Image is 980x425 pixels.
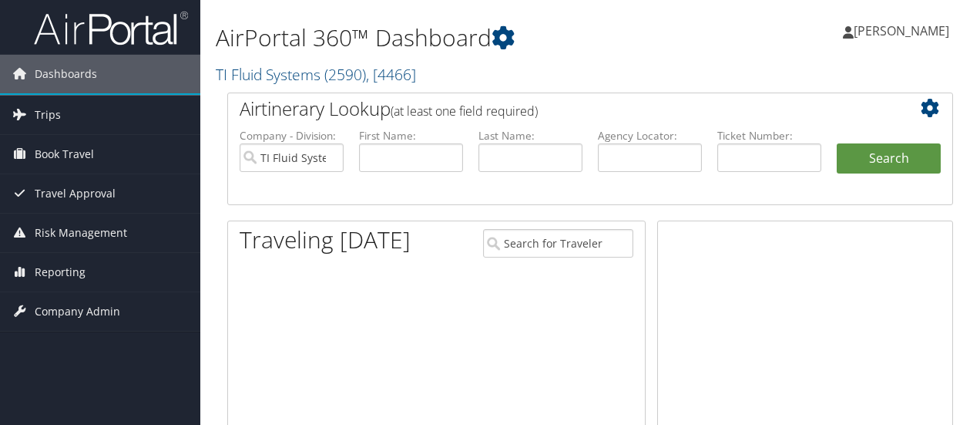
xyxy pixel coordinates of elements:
[216,22,715,54] h1: AirPortal 360™ Dashboard
[35,55,97,93] span: Dashboards
[35,292,120,331] span: Company Admin
[717,128,821,143] label: Ticket Number:
[843,8,965,54] a: [PERSON_NAME]
[854,22,949,39] span: [PERSON_NAME]
[216,64,416,85] a: TI Fluid Systems
[35,135,94,174] span: Book Travel
[366,64,416,85] span: , [ 4466 ]
[35,253,86,292] span: Reporting
[34,10,188,46] img: airportal-logo.png
[324,64,366,85] span: ( 2590 )
[598,128,702,143] label: Agency Locator:
[240,96,881,122] h2: Airtinerary Lookup
[478,128,582,143] label: Last Name:
[359,128,463,143] label: First Name:
[240,224,411,256] h1: Traveling [DATE]
[391,103,538,120] span: (at least one field required)
[35,214,127,252] span: Risk Management
[240,128,344,143] label: Company - Division:
[35,96,61,134] span: Trips
[35,174,116,213] span: Travel Approval
[837,143,941,174] button: Search
[483,229,634,258] input: Search for Traveler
